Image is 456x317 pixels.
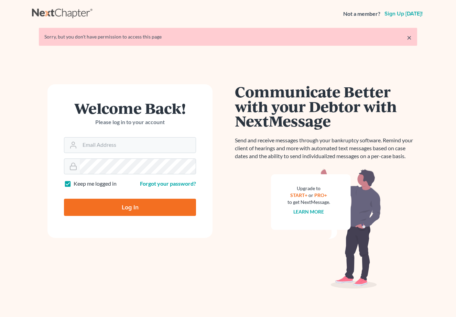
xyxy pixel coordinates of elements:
p: Please log in to your account [64,118,196,126]
h1: Communicate Better with your Debtor with NextMessage [235,84,417,128]
a: START+ [291,192,308,198]
a: Sign up [DATE]! [383,11,424,17]
input: Email Address [80,138,196,153]
h1: Welcome Back! [64,101,196,116]
img: nextmessage_bg-59042aed3d76b12b5cd301f8e5b87938c9018125f34e5fa2b7a6b67550977c72.svg [271,168,381,289]
div: Upgrade to [287,185,330,192]
strong: Not a member? [343,10,380,18]
p: Send and receive messages through your bankruptcy software. Remind your client of hearings and mo... [235,136,417,160]
span: or [309,192,314,198]
div: to get NextMessage. [287,199,330,206]
a: × [407,33,412,42]
a: Learn more [294,209,324,215]
a: PRO+ [315,192,327,198]
input: Log In [64,199,196,216]
div: Sorry, but you don't have permission to access this page [44,33,412,40]
a: Forgot your password? [140,180,196,187]
label: Keep me logged in [74,180,117,188]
